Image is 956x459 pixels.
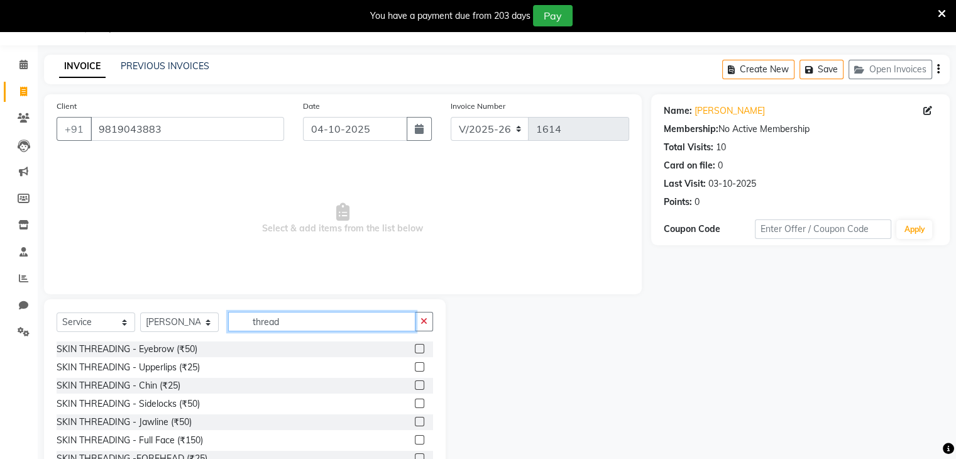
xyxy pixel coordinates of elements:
[695,196,700,209] div: 0
[57,343,197,356] div: SKIN THREADING - Eyebrow (₹50)
[57,101,77,112] label: Client
[722,60,794,79] button: Create New
[370,9,530,23] div: You have a payment due from 203 days
[849,60,932,79] button: Open Invoices
[121,60,209,72] a: PREVIOUS INVOICES
[59,55,106,78] a: INVOICE
[755,219,892,239] input: Enter Offer / Coupon Code
[91,117,284,141] input: Search by Name/Mobile/Email/Code
[718,159,723,172] div: 0
[57,434,203,447] div: SKIN THREADING - Full Face (₹150)
[716,141,726,154] div: 10
[664,104,692,118] div: Name:
[664,159,715,172] div: Card on file:
[228,312,415,331] input: Search or Scan
[896,220,932,239] button: Apply
[664,177,706,191] div: Last Visit:
[664,196,692,209] div: Points:
[533,5,573,26] button: Pay
[664,123,718,136] div: Membership:
[799,60,843,79] button: Save
[57,361,200,374] div: SKIN THREADING - Upperlips (₹25)
[451,101,505,112] label: Invoice Number
[57,397,200,411] div: SKIN THREADING - Sidelocks (₹50)
[695,104,765,118] a: [PERSON_NAME]
[57,156,629,282] span: Select & add items from the list below
[57,379,180,392] div: SKIN THREADING - Chin (₹25)
[664,141,713,154] div: Total Visits:
[303,101,320,112] label: Date
[664,223,755,236] div: Coupon Code
[57,416,192,429] div: SKIN THREADING - Jawline (₹50)
[664,123,937,136] div: No Active Membership
[57,117,92,141] button: +91
[708,177,756,191] div: 03-10-2025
